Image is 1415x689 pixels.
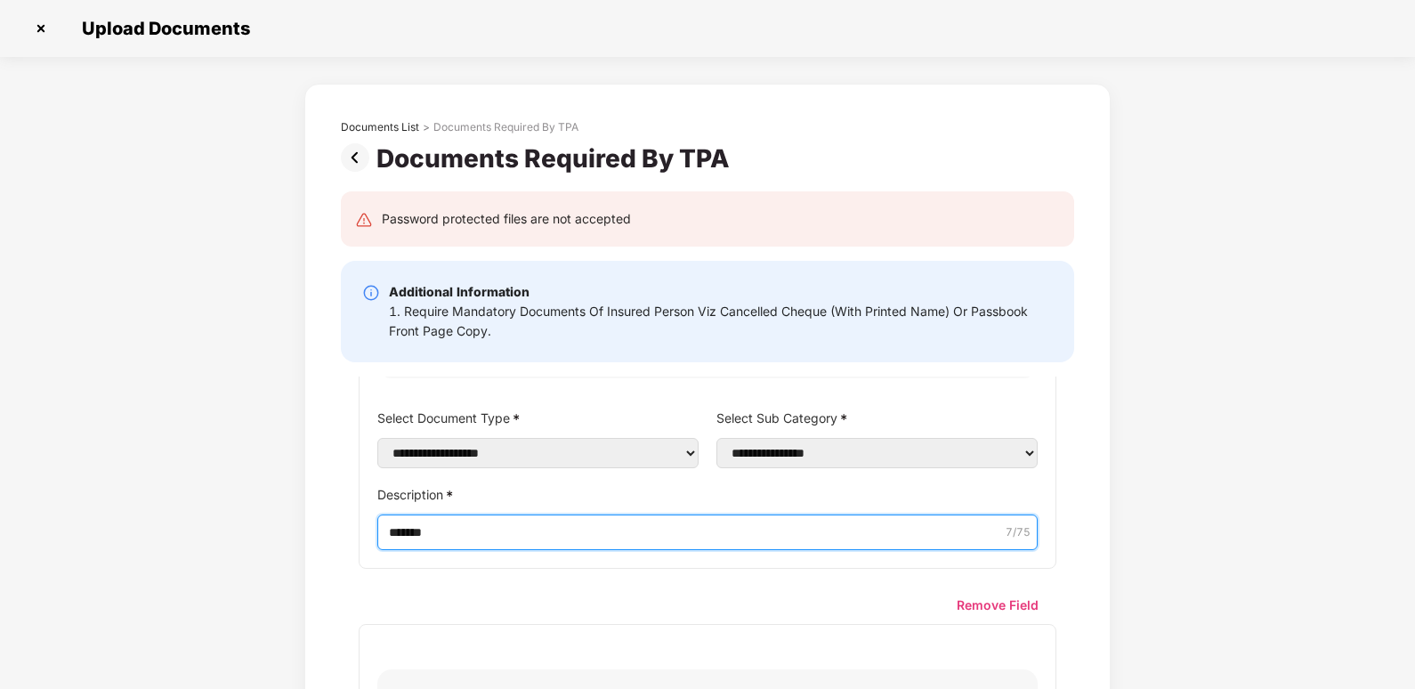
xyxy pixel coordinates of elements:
[341,143,376,172] img: svg+xml;base64,PHN2ZyBpZD0iUHJldi0zMngzMiIgeG1sbnM9Imh0dHA6Ly93d3cudzMub3JnLzIwMDAvc3ZnIiB3aWR0aD...
[377,405,699,431] label: Select Document Type
[716,405,1038,431] label: Select Sub Category
[382,209,631,229] div: Password protected files are not accepted
[423,120,430,134] div: >
[64,18,259,39] span: Upload Documents
[389,284,530,299] b: Additional Information
[376,143,737,174] div: Documents Required By TPA
[362,284,380,302] img: svg+xml;base64,PHN2ZyBpZD0iSW5mby0yMHgyMCIgeG1sbnM9Imh0dHA6Ly93d3cudzMub3JnLzIwMDAvc3ZnIiB3aWR0aD...
[377,482,1038,507] label: Description
[389,302,1053,341] div: 1. Require Mandatory Documents Of Insured Person Viz Cancelled Cheque (With Printed Name) Or Pass...
[939,587,1056,624] button: Remove Field
[1006,524,1031,541] span: 7 /75
[355,211,373,229] img: svg+xml;base64,PHN2ZyB4bWxucz0iaHR0cDovL3d3dy53My5vcmcvMjAwMC9zdmciIHdpZHRoPSIyNCIgaGVpZ2h0PSIyNC...
[341,120,419,134] div: Documents List
[433,120,578,134] div: Documents Required By TPA
[27,14,55,43] img: svg+xml;base64,PHN2ZyBpZD0iQ3Jvc3MtMzJ4MzIiIHhtbG5zPSJodHRwOi8vd3d3LnczLm9yZy8yMDAwL3N2ZyIgd2lkdG...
